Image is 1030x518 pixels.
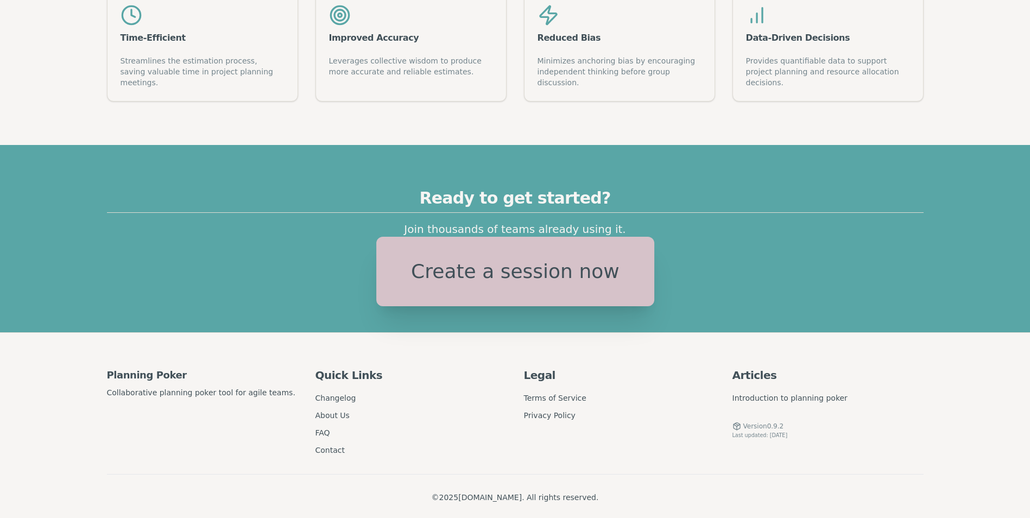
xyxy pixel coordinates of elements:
[732,368,924,383] h4: Articles
[746,55,910,88] div: Provides quantifiable data to support project planning and resource allocation decisions.
[315,368,507,383] h4: Quick Links
[315,446,345,454] a: Contact
[121,34,285,42] div: Time-Efficient
[107,492,924,503] p: © 2025 [DOMAIN_NAME]. All rights reserved.
[107,387,298,398] p: Collaborative planning poker tool for agile teams.
[524,368,715,383] h4: Legal
[746,34,910,42] div: Data-Driven Decisions
[376,237,654,306] button: Create a session now
[538,34,702,42] div: Reduced Bias
[107,222,924,237] p: Join thousands of teams already using it.
[732,394,848,402] a: Introduction to planning poker
[329,34,493,42] div: Improved Accuracy
[743,422,784,431] span: Version 0.9.2
[315,428,330,437] a: FAQ
[329,55,493,77] div: Leverages collective wisdom to produce more accurate and reliable estimates.
[732,422,784,431] button: Version0.9.2
[524,411,576,420] a: Privacy Policy
[107,188,924,213] h2: Ready to get started?
[121,55,285,88] div: Streamlines the estimation process, saving valuable time in project planning meetings.
[315,394,356,402] a: Changelog
[524,394,586,402] a: Terms of Service
[107,368,298,383] h3: Planning Poker
[732,432,788,438] span: Last updated: [DATE]
[315,411,350,420] a: About Us
[538,55,702,88] div: Minimizes anchoring bias by encouraging independent thinking before group discussion.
